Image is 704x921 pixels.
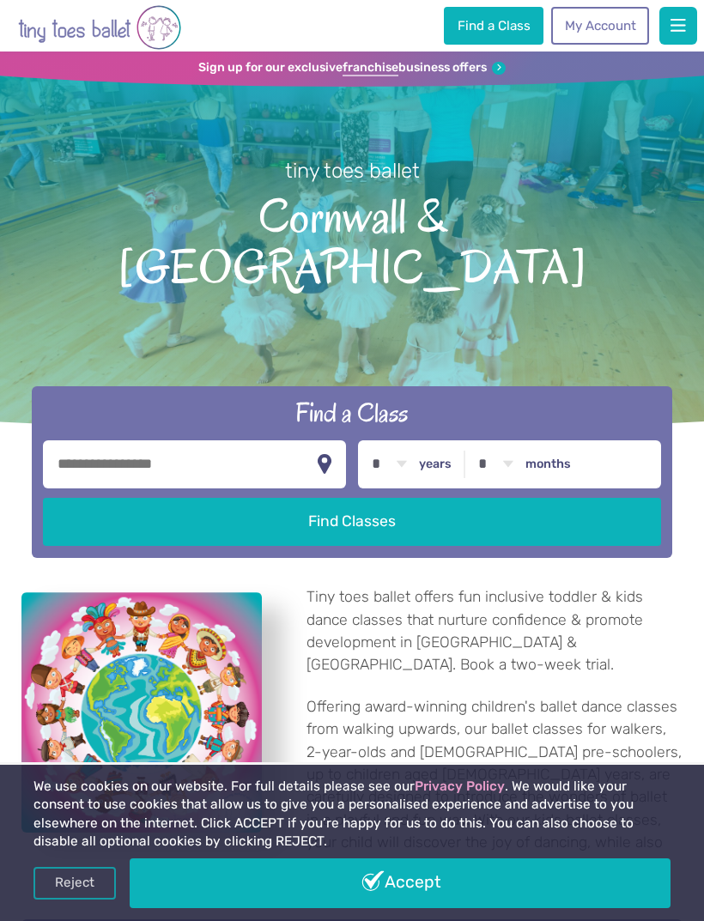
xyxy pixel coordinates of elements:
small: tiny toes ballet [285,159,420,183]
a: Accept [130,858,671,908]
a: Privacy Policy [415,779,505,794]
button: Find Classes [43,498,662,546]
a: Find a Class [444,7,543,45]
h2: Find a Class [43,396,662,430]
a: View full-size image [21,592,262,833]
a: Sign up for our exclusivefranchisebusiness offers [198,60,506,76]
a: My Account [551,7,649,45]
label: years [419,457,452,472]
p: Offering award-winning children's ballet dance classes from walking upwards, our ballet classes f... [306,695,683,900]
img: tiny toes ballet [18,3,181,52]
strong: franchise [343,60,398,76]
p: We use cookies on our website. For full details please see our . We would like your consent to us... [33,778,671,851]
a: Reject [33,867,116,900]
p: Tiny toes ballet offers fun inclusive toddler & kids dance classes that nurture confidence & prom... [306,585,683,676]
label: months [525,457,571,472]
span: Cornwall & [GEOGRAPHIC_DATA] [25,185,679,294]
